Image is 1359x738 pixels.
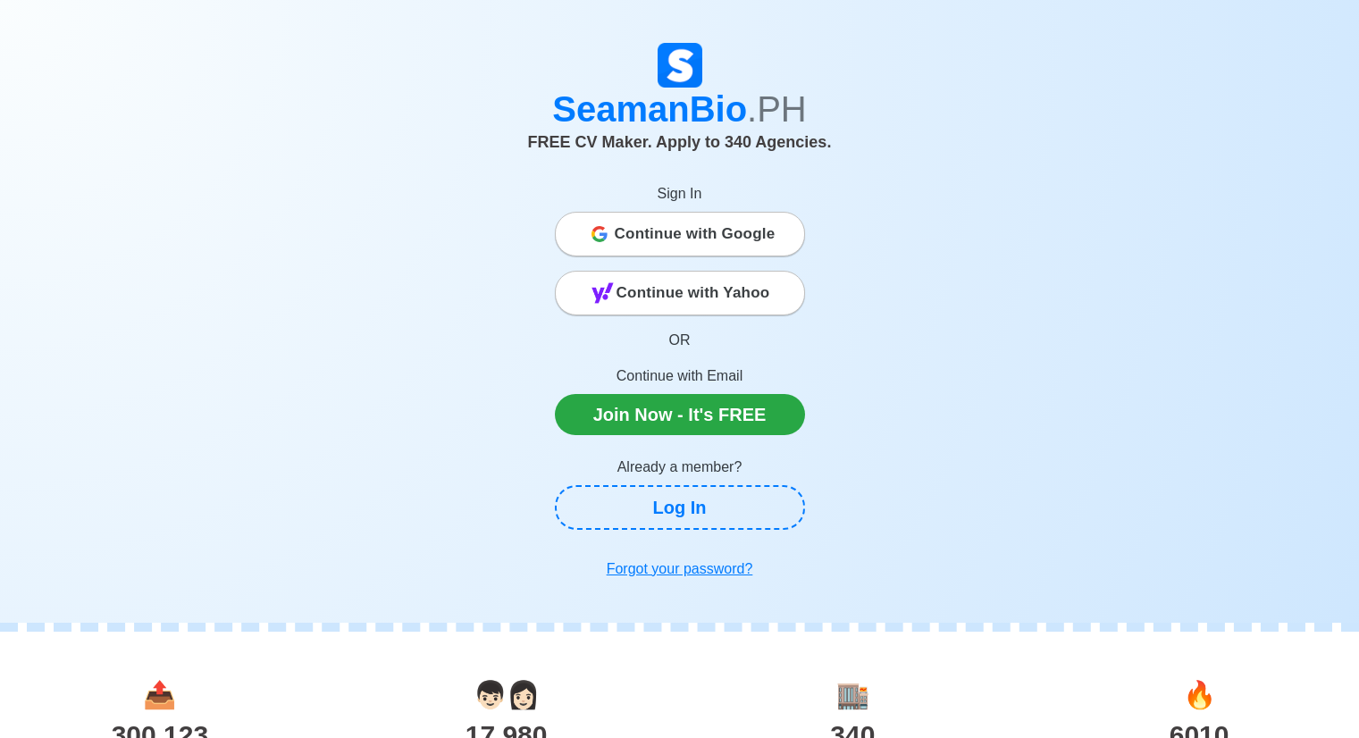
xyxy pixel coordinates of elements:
span: FREE CV Maker. Apply to 340 Agencies. [528,133,832,151]
a: Join Now - It's FREE [555,394,805,435]
button: Continue with Google [555,212,805,256]
u: Forgot your password? [607,561,753,576]
h1: SeamanBio [184,88,1176,130]
span: jobs [1183,680,1216,709]
p: OR [555,330,805,351]
p: Already a member? [555,457,805,478]
button: Continue with Yahoo [555,271,805,315]
a: Log In [555,485,805,530]
img: Logo [658,43,702,88]
a: Forgot your password? [555,551,805,587]
span: applications [143,680,176,709]
span: agencies [836,680,869,709]
span: .PH [747,89,807,129]
p: Sign In [555,183,805,205]
p: Continue with Email [555,365,805,387]
span: Continue with Google [615,216,776,252]
span: Continue with Yahoo [617,275,770,311]
span: users [474,680,540,709]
